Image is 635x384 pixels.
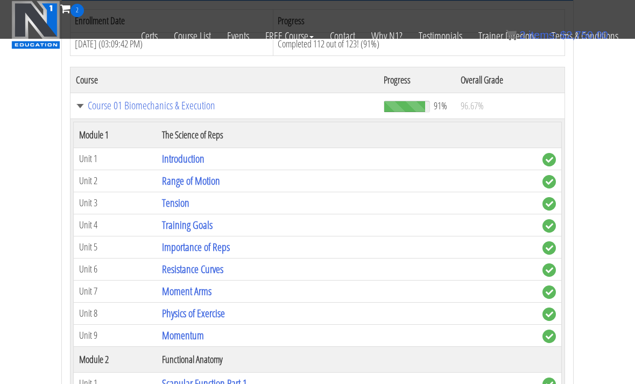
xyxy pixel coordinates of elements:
a: Testimonials [411,17,470,55]
a: Why N1? [363,17,411,55]
a: Introduction [162,151,204,166]
td: Unit 7 [74,280,157,302]
a: 2 [60,1,84,16]
a: Resistance Curves [162,262,223,276]
a: Moment Arms [162,284,211,298]
td: Unit 4 [74,214,157,236]
a: Certs [133,17,166,55]
td: Unit 5 [74,236,157,258]
td: Unit 8 [74,302,157,324]
span: 2 [519,29,525,41]
th: Progress [378,67,455,93]
a: FREE Course [257,17,322,55]
span: complete [542,241,556,255]
a: Importance of Reps [162,240,230,254]
th: Functional Anatomy [157,346,537,372]
a: 2 items: $2,750.00 [506,29,608,41]
bdi: 2,750.00 [560,29,608,41]
span: 91% [434,100,447,111]
td: Unit 3 [74,192,157,214]
span: 2 [70,4,84,17]
img: icon11.png [506,30,517,40]
th: Module 1 [74,122,157,148]
img: n1-education [11,1,60,49]
span: complete [542,308,556,321]
a: Course 01 Biomechanics & Execution [76,100,373,111]
th: Module 2 [74,346,157,372]
span: complete [542,219,556,233]
a: Course List [166,17,219,55]
span: items: [528,29,557,41]
a: Contact [322,17,363,55]
td: Unit 9 [74,324,157,346]
a: Range of Motion [162,173,220,188]
td: 96.67% [455,93,565,118]
td: Unit 1 [74,148,157,170]
th: Course [70,67,378,93]
a: Terms & Conditions [544,17,626,55]
th: Overall Grade [455,67,565,93]
th: The Science of Reps [157,122,537,148]
td: Unit 6 [74,258,157,280]
a: Momentum [162,328,204,343]
a: Tension [162,196,189,210]
span: complete [542,175,556,188]
span: complete [542,153,556,166]
a: Events [219,17,257,55]
span: complete [542,285,556,299]
span: complete [542,330,556,343]
td: Unit 2 [74,170,157,192]
span: complete [542,263,556,277]
a: Physics of Exercise [162,306,225,320]
a: Trainer Directory [470,17,544,55]
a: Training Goals [162,218,213,232]
span: complete [542,197,556,211]
span: $ [560,29,566,41]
